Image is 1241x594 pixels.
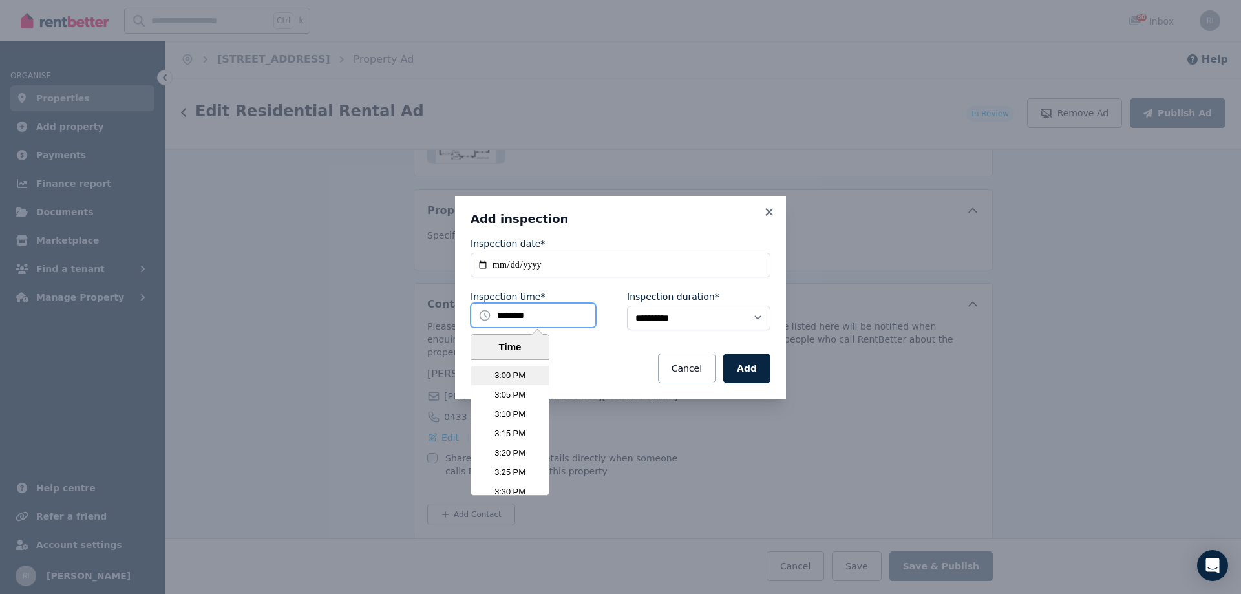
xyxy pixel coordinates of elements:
[471,482,549,502] li: 3:30 PM
[471,360,549,495] ul: Time
[658,354,716,383] button: Cancel
[471,290,545,303] label: Inspection time*
[471,463,549,482] li: 3:25 PM
[1197,550,1228,581] div: Open Intercom Messenger
[471,211,770,227] h3: Add inspection
[474,340,546,355] div: Time
[471,405,549,424] li: 3:10 PM
[471,443,549,463] li: 3:20 PM
[471,237,545,250] label: Inspection date*
[471,366,549,385] li: 3:00 PM
[471,385,549,405] li: 3:05 PM
[723,354,770,383] button: Add
[627,290,719,303] label: Inspection duration*
[471,424,549,443] li: 3:15 PM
